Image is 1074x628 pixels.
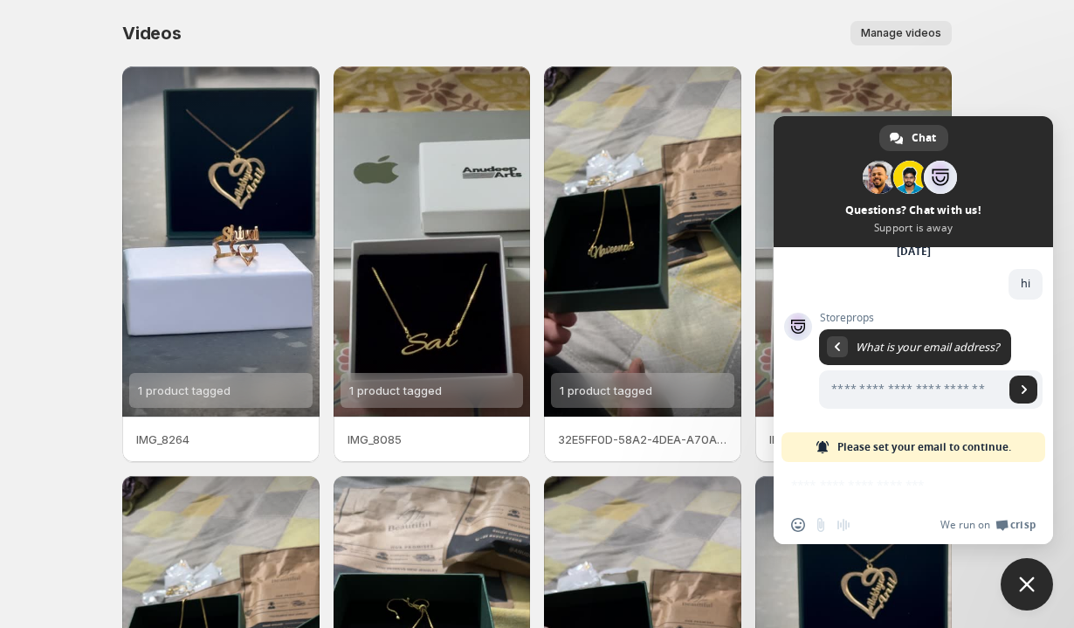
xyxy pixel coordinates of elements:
[837,432,1011,462] span: Please set your email to continue.
[348,431,517,448] p: IMG_8085
[819,370,1004,409] input: Enter your email address...
[138,383,231,397] span: 1 product tagged
[1010,518,1036,532] span: Crisp
[856,340,999,355] span: What is your email address?
[861,26,941,40] span: Manage videos
[1021,276,1030,291] span: hi
[912,125,936,151] span: Chat
[558,431,727,448] p: 32E5FF0D-58A2-4DEA-A70A-48417121183E
[879,125,948,151] div: Chat
[769,431,939,448] p: IMG_8085
[1001,558,1053,611] div: Close chat
[136,431,306,448] p: IMG_8264
[791,518,805,532] span: Insert an emoji
[349,383,442,397] span: 1 product tagged
[560,383,652,397] span: 1 product tagged
[819,312,1043,324] span: Storeprops
[897,246,931,257] div: [DATE]
[1009,376,1037,404] span: Send
[940,518,1036,532] a: We run onCrisp
[940,518,990,532] span: We run on
[827,336,848,357] div: Return to message
[850,21,952,45] button: Manage videos
[122,23,182,44] span: Videos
